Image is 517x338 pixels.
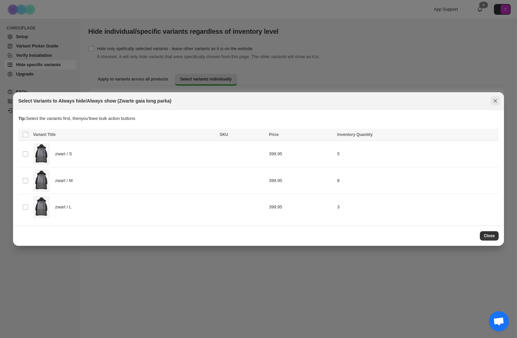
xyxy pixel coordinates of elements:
[33,132,56,137] span: Variant Title
[55,151,76,157] span: zwart / S
[55,204,75,210] span: zwart / L
[489,311,509,331] div: Open de chat
[335,141,499,167] td: 5
[220,132,228,137] span: SKU
[33,196,50,218] img: Krakatau-gaia-technical-fabric-long-parka-qw534-125200028-11.jpg
[337,132,373,137] span: Inventory Quantity
[33,143,50,165] img: Krakatau-gaia-technical-fabric-long-parka-qw534-125200028-11.jpg
[335,194,499,220] td: 3
[480,231,499,240] button: Close
[55,177,77,184] span: zwart / M
[269,132,279,137] span: Price
[267,141,335,167] td: 399.95
[267,167,335,194] td: 399.95
[18,98,172,104] h2: Select Variants to Always hide/Always show (Zwarte gaia long parka)
[335,167,499,194] td: 8
[18,116,26,121] strong: Tip:
[33,169,50,192] img: Krakatau-gaia-technical-fabric-long-parka-qw534-125200028-11.jpg
[267,194,335,220] td: 399.95
[18,115,499,122] p: Select the variants first, then you'll see bulk action buttons
[484,233,495,238] span: Close
[491,96,500,106] button: Close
